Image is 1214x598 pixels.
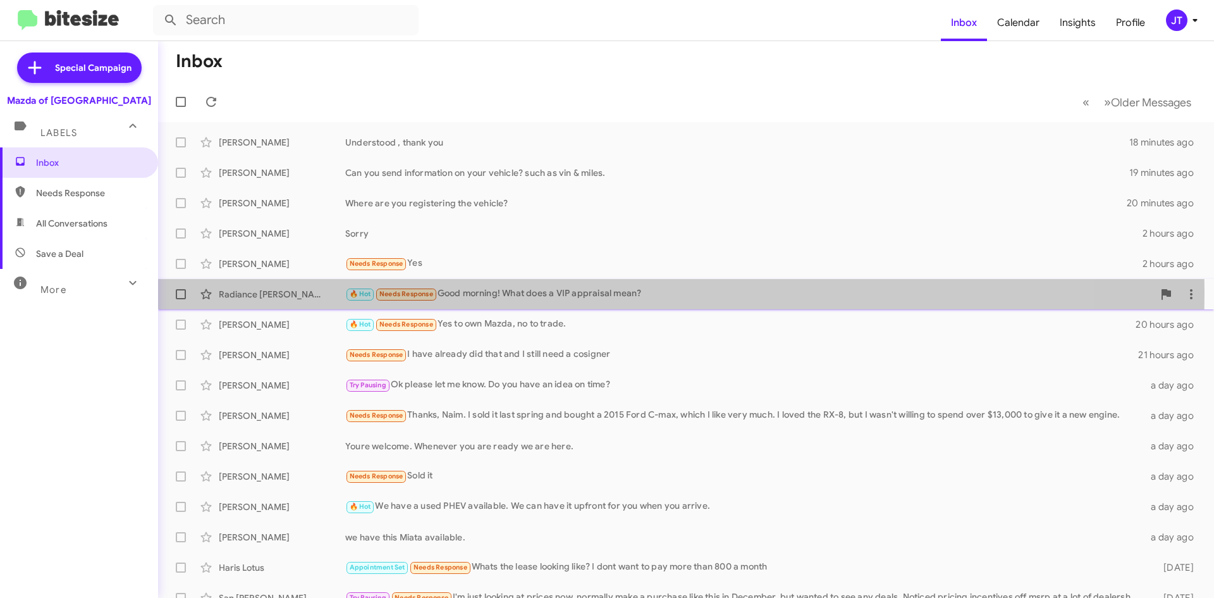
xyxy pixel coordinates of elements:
[345,287,1153,301] div: Good morning! What does a VIP appraisal mean?
[941,4,987,41] a: Inbox
[345,166,1129,179] div: Can you send information on your vehicle? such as vin & miles.
[40,127,77,139] span: Labels
[219,440,345,452] div: [PERSON_NAME]
[40,284,66,296] span: More
[345,347,1138,362] div: I have already did that and I still need a cosigner
[1143,258,1204,270] div: 2 hours ago
[1143,379,1204,392] div: a day ago
[219,349,345,361] div: [PERSON_NAME]
[55,61,132,74] span: Special Campaign
[345,499,1143,514] div: We have a used PHEV available. We can have it upfront for you when you arrive.
[219,379,345,392] div: [PERSON_NAME]
[345,469,1143,483] div: Sold it
[176,51,223,72] h1: Inbox
[1143,440,1204,452] div: a day ago
[350,351,403,359] span: Needs Response
[345,440,1143,452] div: Youre welcome. Whenever you are ready we are here.
[1136,318,1204,331] div: 20 hours ago
[350,502,371,511] span: 🔥 Hot
[345,227,1143,240] div: Sorry
[219,258,345,270] div: [PERSON_NAME]
[1143,531,1204,544] div: a day ago
[1143,227,1204,240] div: 2 hours ago
[414,563,467,571] span: Needs Response
[1138,349,1204,361] div: 21 hours ago
[345,378,1143,392] div: Ok please let me know. Do you have an idea on time?
[1128,197,1204,209] div: 20 minutes ago
[36,217,107,230] span: All Conversations
[219,227,345,240] div: [PERSON_NAME]
[350,381,386,389] span: Try Pausing
[350,563,405,571] span: Appointment Set
[36,187,144,199] span: Needs Response
[345,560,1143,575] div: Whats the lease looking like? I dont want to pay more than 800 a month
[1143,501,1204,513] div: a day ago
[219,531,345,544] div: [PERSON_NAME]
[345,256,1143,271] div: Yes
[1075,89,1097,115] button: Previous
[219,136,345,149] div: [PERSON_NAME]
[219,318,345,331] div: [PERSON_NAME]
[345,531,1143,544] div: we have this Miata available.
[345,197,1128,209] div: Where are you registering the vehicle?
[350,411,403,420] span: Needs Response
[219,197,345,209] div: [PERSON_NAME]
[1050,4,1106,41] a: Insights
[36,247,83,260] span: Save a Deal
[1143,409,1204,422] div: a day ago
[350,472,403,480] span: Needs Response
[1076,89,1199,115] nav: Page navigation example
[379,320,433,328] span: Needs Response
[219,561,345,574] div: Haris Lotus
[1096,89,1199,115] button: Next
[219,288,345,301] div: Radiance [PERSON_NAME]
[1143,561,1204,574] div: [DATE]
[987,4,1050,41] a: Calendar
[7,94,151,107] div: Mazda of [GEOGRAPHIC_DATA]
[17,53,142,83] a: Special Campaign
[219,166,345,179] div: [PERSON_NAME]
[350,320,371,328] span: 🔥 Hot
[219,409,345,422] div: [PERSON_NAME]
[345,317,1136,332] div: Yes to own Mazda, no to trade.
[379,290,433,298] span: Needs Response
[219,470,345,483] div: [PERSON_NAME]
[1129,166,1204,179] div: 19 minutes ago
[1155,9,1200,31] button: JT
[153,5,419,35] input: Search
[350,290,371,298] span: 🔥 Hot
[1143,470,1204,483] div: a day ago
[345,136,1129,149] div: Understood , thank you
[1111,96,1191,109] span: Older Messages
[36,156,144,169] span: Inbox
[1166,9,1187,31] div: JT
[1104,94,1111,110] span: »
[1106,4,1155,41] a: Profile
[1082,94,1089,110] span: «
[350,259,403,268] span: Needs Response
[1129,136,1204,149] div: 18 minutes ago
[219,501,345,513] div: [PERSON_NAME]
[345,408,1143,423] div: Thanks, Naim. I sold it last spring and bought a 2015 Ford C-max, which I like very much. I loved...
